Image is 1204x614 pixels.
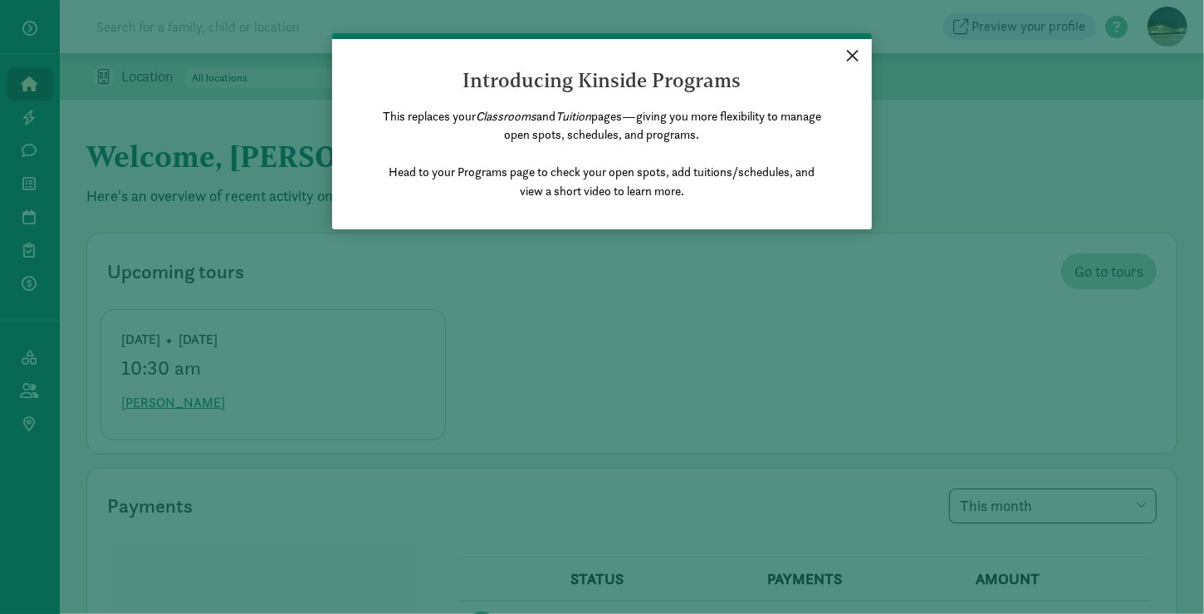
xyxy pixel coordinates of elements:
[556,108,591,124] em: Tuition
[383,108,821,199] span: This replaces your and pages—giving you more flexibility to manage open spots, schedules, and pro...
[476,108,536,124] em: Classrooms
[838,39,867,69] a: Close modal
[377,67,827,93] h2: Introducing Kinside Programs
[332,33,872,39] div: current step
